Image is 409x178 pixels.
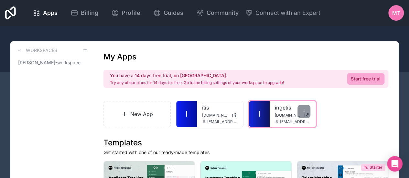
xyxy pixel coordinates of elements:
a: New App [103,101,171,127]
span: Profile [122,8,140,17]
span: Guides [164,8,183,17]
span: Billing [81,8,98,17]
span: MT [392,9,400,17]
a: Start free trial [347,73,384,85]
span: Connect with an Expert [255,8,320,17]
span: I [258,109,260,119]
a: Profile [106,6,145,20]
a: [PERSON_NAME]-workspace [16,57,88,68]
a: Billing [65,6,103,20]
a: [DOMAIN_NAME] [202,113,238,118]
span: [EMAIL_ADDRESS][DOMAIN_NAME] [207,119,238,124]
button: Connect with an Expert [245,8,320,17]
h1: My Apps [103,52,136,62]
a: I [176,101,197,127]
p: Get started with one of our ready-made templates [103,149,388,156]
span: Apps [43,8,58,17]
div: Open Intercom Messenger [387,156,403,172]
span: [DOMAIN_NAME] [202,113,229,118]
span: Starter [370,165,382,170]
h1: Templates [103,138,388,148]
a: itis [202,104,238,111]
h3: Workspaces [26,47,57,54]
span: [PERSON_NAME]-workspace [18,59,81,66]
h2: You have a 14 days free trial, on [GEOGRAPHIC_DATA]. [110,72,284,79]
a: I [249,101,270,127]
a: ingetis [275,104,310,111]
a: Guides [148,6,188,20]
a: Workspaces [16,47,57,54]
a: Apps [27,6,63,20]
a: [DOMAIN_NAME] [275,113,310,118]
span: I [186,109,188,119]
a: Community [191,6,244,20]
p: Try any of our plans for 14 days for free. Go to the billing settings of your workspace to upgrade! [110,80,284,85]
span: [EMAIL_ADDRESS][DOMAIN_NAME] [280,119,310,124]
span: Community [207,8,239,17]
span: [DOMAIN_NAME] [275,113,301,118]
